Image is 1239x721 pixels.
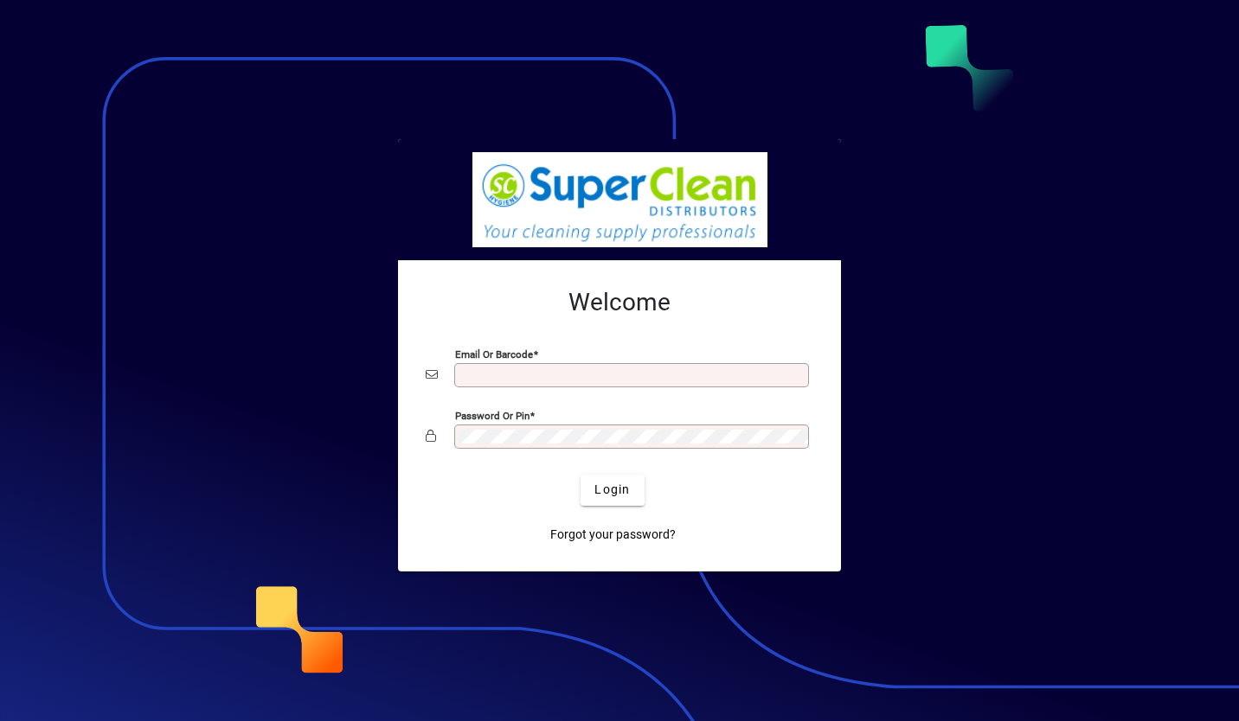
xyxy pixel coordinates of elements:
[455,409,530,421] mat-label: Password or Pin
[543,520,683,551] a: Forgot your password?
[594,481,630,499] span: Login
[455,348,533,360] mat-label: Email or Barcode
[550,526,676,544] span: Forgot your password?
[426,288,813,317] h2: Welcome
[581,475,644,506] button: Login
